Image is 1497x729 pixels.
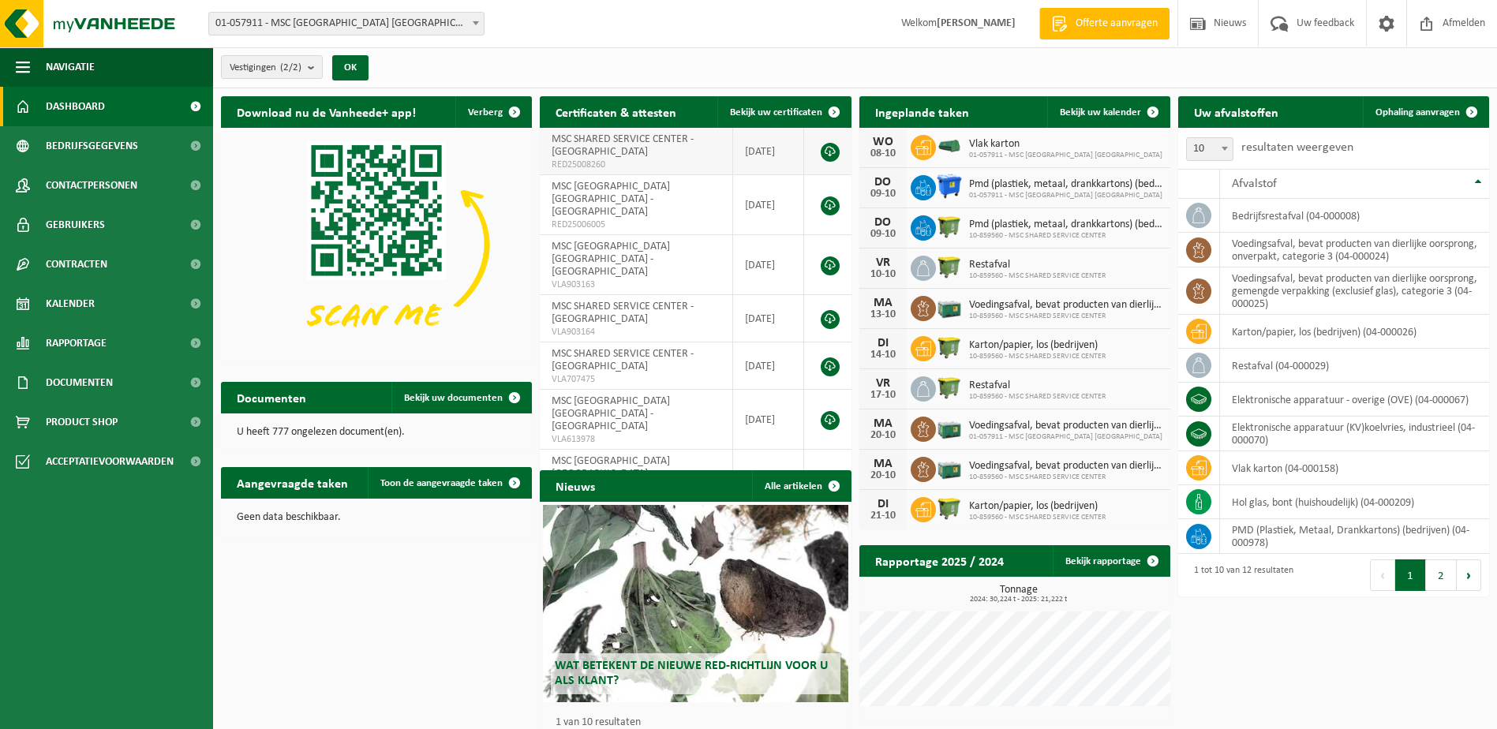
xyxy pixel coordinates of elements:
button: Previous [1370,559,1395,591]
img: PB-LB-0680-HPE-GN-01 [936,414,963,441]
img: WB-1100-HPE-GN-51 [936,334,963,361]
h2: Nieuws [540,470,611,501]
span: 10-859560 - MSC SHARED SERVICE CENTER [969,231,1162,241]
td: elektronische apparatuur - overige (OVE) (04-000067) [1220,383,1489,417]
td: hol glas, bont (huishoudelijk) (04-000209) [1220,485,1489,519]
img: PB-LB-0680-HPE-GN-01 [936,454,963,481]
p: 1 van 10 resultaten [556,717,843,728]
div: 20-10 [867,470,899,481]
span: MSC SHARED SERVICE CENTER - [GEOGRAPHIC_DATA] [552,301,694,325]
button: 2 [1426,559,1457,591]
a: Toon de aangevraagde taken [368,467,530,499]
span: Dashboard [46,87,105,126]
div: 13-10 [867,309,899,320]
h3: Tonnage [867,585,1170,604]
div: 21-10 [867,510,899,522]
span: MSC [GEOGRAPHIC_DATA] [GEOGRAPHIC_DATA] - [GEOGRAPHIC_DATA] [552,395,670,432]
span: 2024: 30,224 t - 2025: 21,222 t [867,596,1170,604]
td: [DATE] [733,450,805,522]
div: VR [867,377,899,390]
span: MSC SHARED SERVICE CENTER - [GEOGRAPHIC_DATA] [552,133,694,158]
td: [DATE] [733,128,805,175]
td: [DATE] [733,295,805,342]
span: MSC [GEOGRAPHIC_DATA] [GEOGRAPHIC_DATA] - [GEOGRAPHIC_DATA] [552,455,670,492]
div: MA [867,297,899,309]
div: 09-10 [867,229,899,240]
img: WB-1100-HPE-GN-51 [936,213,963,240]
span: 01-057911 - MSC [GEOGRAPHIC_DATA] [GEOGRAPHIC_DATA] [969,151,1162,160]
button: Next [1457,559,1481,591]
span: MSC [GEOGRAPHIC_DATA] [GEOGRAPHIC_DATA] - [GEOGRAPHIC_DATA] [552,181,670,218]
span: MSC SHARED SERVICE CENTER - [GEOGRAPHIC_DATA] [552,348,694,372]
span: VLA613978 [552,433,720,446]
span: VLA707475 [552,373,720,386]
a: Ophaling aanvragen [1363,96,1488,128]
span: Toon de aangevraagde taken [380,478,503,488]
span: Restafval [969,259,1106,271]
span: Verberg [468,107,503,118]
span: Product Shop [46,402,118,442]
div: 10-10 [867,269,899,280]
td: [DATE] [733,235,805,295]
p: U heeft 777 ongelezen document(en). [237,427,516,438]
span: Bekijk uw documenten [404,393,503,403]
span: 01-057911 - MSC BELGIUM NV - ANTWERPEN [208,12,485,36]
a: Offerte aanvragen [1039,8,1170,39]
span: VLA903164 [552,326,720,338]
button: OK [332,55,369,80]
td: [DATE] [733,390,805,450]
td: voedingsafval, bevat producten van dierlijke oorsprong, onverpakt, categorie 3 (04-000024) [1220,233,1489,267]
td: voedingsafval, bevat producten van dierlijke oorsprong, gemengde verpakking (exclusief glas), cat... [1220,267,1489,315]
span: Vestigingen [230,56,301,80]
a: Bekijk rapportage [1053,545,1169,577]
div: MA [867,417,899,430]
div: 08-10 [867,148,899,159]
label: resultaten weergeven [1241,141,1353,154]
img: WB-1100-HPE-GN-51 [936,495,963,522]
div: MA [867,458,899,470]
span: Bekijk uw kalender [1060,107,1141,118]
span: 01-057911 - MSC [GEOGRAPHIC_DATA] [GEOGRAPHIC_DATA] [969,191,1162,200]
button: Vestigingen(2/2) [221,55,323,79]
span: Voedingsafval, bevat producten van dierlijke oorsprong, gemengde verpakking (exc... [969,299,1162,312]
span: Navigatie [46,47,95,87]
td: vlak karton (04-000158) [1220,451,1489,485]
img: HK-XK-22-GN-00 [936,139,963,153]
span: Afvalstof [1232,178,1277,190]
a: Wat betekent de nieuwe RED-richtlijn voor u als klant? [543,505,848,702]
img: PB-LB-0680-HPE-GN-01 [936,293,963,320]
span: Wat betekent de nieuwe RED-richtlijn voor u als klant? [555,660,828,687]
div: 14-10 [867,350,899,361]
div: 09-10 [867,189,899,200]
span: VLA903163 [552,279,720,291]
div: DO [867,216,899,229]
button: Verberg [455,96,530,128]
td: bedrijfsrestafval (04-000008) [1220,199,1489,233]
span: Gebruikers [46,205,105,245]
span: 10-859560 - MSC SHARED SERVICE CENTER [969,312,1162,321]
img: Download de VHEPlus App [221,128,532,361]
span: RED25008260 [552,159,720,171]
span: 10-859560 - MSC SHARED SERVICE CENTER [969,271,1106,281]
h2: Documenten [221,382,322,413]
span: MSC [GEOGRAPHIC_DATA] [GEOGRAPHIC_DATA] - [GEOGRAPHIC_DATA] [552,241,670,278]
span: Pmd (plastiek, metaal, drankkartons) (bedrijven) [969,178,1162,191]
button: 1 [1395,559,1426,591]
h2: Aangevraagde taken [221,467,364,498]
span: Offerte aanvragen [1072,16,1162,32]
span: Karton/papier, los (bedrijven) [969,339,1106,352]
h2: Rapportage 2025 / 2024 [859,545,1020,576]
count: (2/2) [280,62,301,73]
div: WO [867,136,899,148]
span: Acceptatievoorwaarden [46,442,174,481]
div: 1 tot 10 van 12 resultaten [1186,558,1293,593]
div: 17-10 [867,390,899,401]
td: PMD (Plastiek, Metaal, Drankkartons) (bedrijven) (04-000978) [1220,519,1489,554]
div: DO [867,176,899,189]
div: 20-10 [867,430,899,441]
a: Alle artikelen [752,470,850,502]
a: Bekijk uw kalender [1047,96,1169,128]
span: Ophaling aanvragen [1375,107,1460,118]
h2: Certificaten & attesten [540,96,692,127]
span: Karton/papier, los (bedrijven) [969,500,1106,513]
